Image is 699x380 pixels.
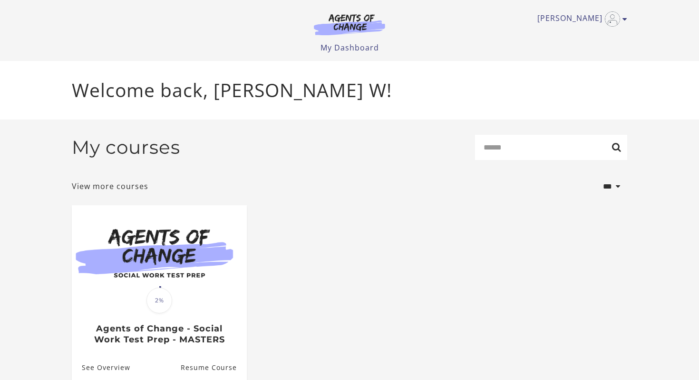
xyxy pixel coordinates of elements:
a: Toggle menu [537,11,622,27]
p: Welcome back, [PERSON_NAME] W! [72,76,627,104]
span: 2% [146,288,172,313]
h2: My courses [72,136,180,159]
img: Agents of Change Logo [304,13,395,35]
a: View more courses [72,180,148,192]
h3: Agents of Change - Social Work Test Prep - MASTERS [82,323,236,345]
a: My Dashboard [320,42,379,53]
